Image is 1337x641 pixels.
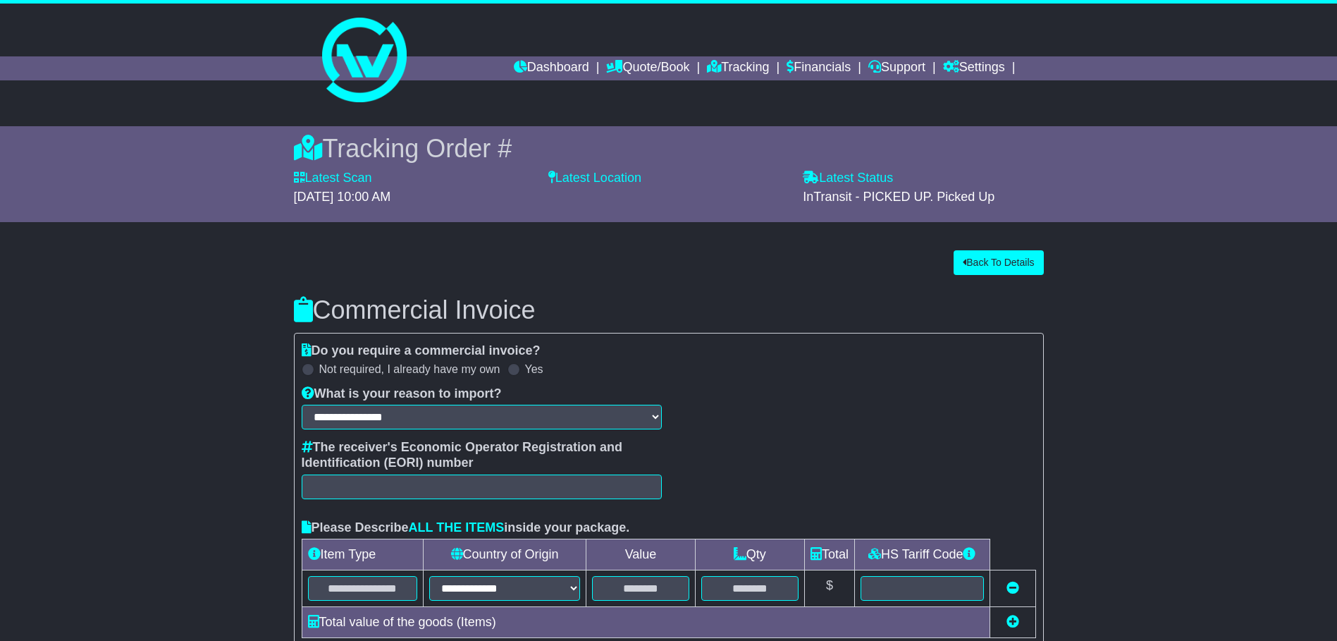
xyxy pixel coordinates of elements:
[302,343,541,359] label: Do you require a commercial invoice?
[319,362,500,376] label: Not required, I already have my own
[423,539,586,570] td: Country of Origin
[787,56,851,80] a: Financials
[302,440,662,470] label: The receiver's Economic Operator Registration and Identification (EORI) number
[943,56,1005,80] a: Settings
[514,56,589,80] a: Dashboard
[586,539,696,570] td: Value
[302,520,630,536] label: Please Describe inside your package.
[803,171,893,186] label: Latest Status
[804,539,854,570] td: Total
[1006,581,1019,595] a: Remove this item
[606,56,689,80] a: Quote/Book
[302,386,502,402] label: What is your reason to import?
[302,539,423,570] td: Item Type
[803,190,994,204] span: InTransit - PICKED UP. Picked Up
[954,250,1043,275] button: Back To Details
[294,296,1044,324] h3: Commercial Invoice
[409,520,505,535] span: ALL THE ITEMS
[525,362,543,376] label: Yes
[548,171,641,186] label: Latest Location
[294,171,372,186] label: Latest Scan
[1006,615,1019,629] a: Add new item
[294,133,1044,164] div: Tracking Order #
[707,56,769,80] a: Tracking
[868,56,925,80] a: Support
[294,190,391,204] span: [DATE] 10:00 AM
[804,570,854,607] td: $
[301,613,977,632] div: Total value of the goods ( Items)
[695,539,804,570] td: Qty
[854,539,990,570] td: HS Tariff Code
